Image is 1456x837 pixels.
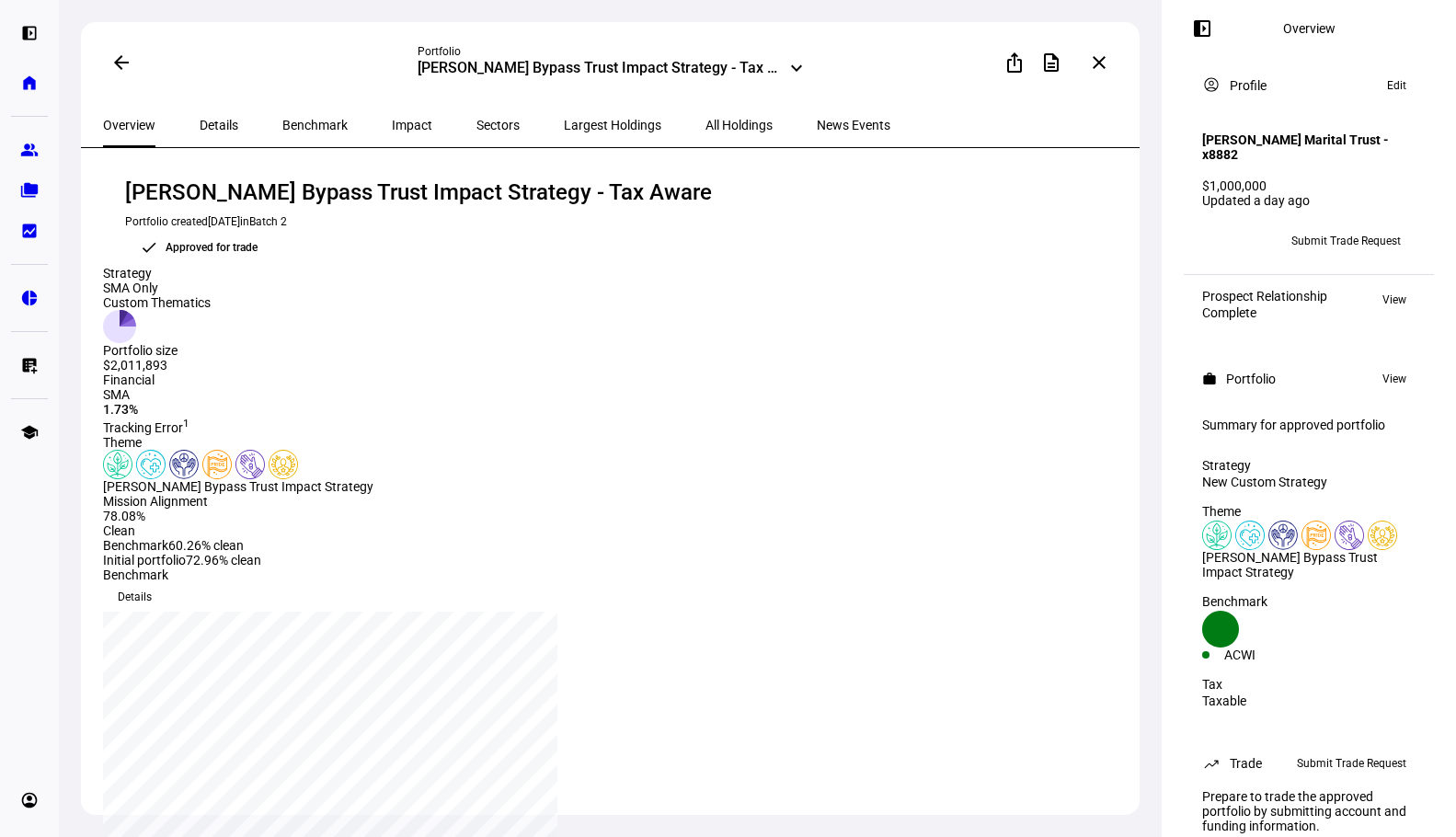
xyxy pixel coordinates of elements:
img: lgbtqJustice.colored.svg [1301,521,1331,550]
mat-icon: keyboard_arrow_down [785,57,808,79]
span: in [240,215,287,228]
eth-mat-symbol: list_alt_add [20,356,39,374]
eth-mat-symbol: school [20,423,39,441]
img: corporateEthics.custom.svg [269,450,298,479]
span: 72.96% clean [186,553,261,568]
eth-mat-symbol: pie_chart [20,289,39,307]
span: View [1382,289,1406,311]
span: Submit Trade Request [1291,226,1401,256]
div: $2,011,893 [103,358,211,373]
a: Batch 2 [249,215,287,228]
div: Taxable [1202,694,1416,708]
span: [DATE] [208,215,240,228]
span: +3 [1238,235,1251,247]
mat-icon: check [140,238,158,257]
span: Edit [1387,75,1406,97]
span: All Holdings [705,119,773,132]
a: pie_chart [11,280,48,316]
button: View [1373,368,1416,390]
div: Portfolio size [103,343,211,358]
div: Mission Alignment [103,494,608,509]
a: bid_landscape [11,212,48,249]
div: [PERSON_NAME] Bypass Trust Impact Strategy [103,479,608,494]
span: Initial portfolio [103,553,186,568]
div: Trade [1230,756,1262,771]
div: Profile [1230,78,1267,93]
img: humanRights.colored.svg [169,450,199,479]
div: 78.08% [103,509,261,523]
span: Tracking Error [103,420,189,435]
button: Edit [1378,75,1416,97]
div: Updated a day ago [1202,193,1416,208]
div: Prospect Relationship [1202,289,1327,304]
div: [PERSON_NAME] Bypass Trust Impact Strategy - Tax Aware [125,178,1101,207]
img: poverty.colored.svg [235,450,265,479]
div: Tax [1202,677,1416,692]
mat-icon: account_circle [1202,75,1221,94]
mat-icon: arrow_back [110,52,132,74]
span: Overview [103,119,155,132]
div: New Custom Strategy [1202,475,1416,489]
sup: 1 [183,417,189,430]
div: Theme [1202,504,1416,519]
eth-mat-symbol: group [20,141,39,159]
span: Sectors [476,119,520,132]
div: Custom Thematics [103,295,211,310]
span: News Events [817,119,890,132]
div: Strategy [103,266,211,281]
span: 60.26% clean [168,538,244,553]
div: Portfolio [418,44,804,59]
eth-mat-symbol: folder_copy [20,181,39,200]
div: SMA [103,387,608,402]
h4: [PERSON_NAME] Marital Trust - x8882 [1202,132,1416,162]
span: Submit Trade Request [1297,752,1406,774]
eth-mat-symbol: account_circle [20,791,39,809]
mat-icon: work [1202,372,1217,386]
eth-mat-symbol: home [20,74,39,92]
mat-icon: left_panel_open [1191,17,1213,40]
img: climateChange.colored.svg [103,450,132,479]
div: ACWI [1224,648,1309,662]
img: corporateEthics.custom.svg [1368,521,1397,550]
eth-panel-overview-card-header: Portfolio [1202,368,1416,390]
eth-mat-symbol: bid_landscape [20,222,39,240]
img: healthWellness.colored.svg [1235,521,1265,550]
div: Theme [103,435,608,450]
span: Largest Holdings [564,119,661,132]
span: Details [200,119,238,132]
img: humanRights.colored.svg [1268,521,1298,550]
button: Details [103,582,166,612]
span: View [1382,368,1406,390]
div: Approved for trade [166,238,258,257]
a: group [11,132,48,168]
div: Portfolio created [125,214,1101,229]
span: Details [118,582,152,612]
span: Benchmark [282,119,348,132]
img: healthWellness.colored.svg [136,450,166,479]
span: LW [1210,235,1224,247]
button: Submit Trade Request [1277,226,1416,256]
a: folder_copy [11,172,48,209]
img: lgbtqJustice.colored.svg [202,450,232,479]
a: home [11,64,48,101]
div: 1.73% [103,402,608,417]
button: View [1373,289,1416,311]
div: Summary for approved portfolio [1202,418,1416,432]
eth-mat-symbol: left_panel_open [20,24,39,42]
div: [PERSON_NAME] Bypass Trust Impact Strategy - Tax Aware [418,59,782,81]
div: Clean [103,523,261,538]
div: $1,000,000 [1202,178,1416,193]
span: Impact [392,119,432,132]
div: Financial [103,373,608,387]
span: Benchmark [103,538,168,553]
div: Portfolio [1226,372,1276,386]
div: Benchmark [103,568,1123,582]
button: Submit Trade Request [1288,752,1416,774]
eth-panel-overview-card-header: Trade [1202,752,1416,774]
div: [PERSON_NAME] Bypass Trust Impact Strategy [1202,550,1416,579]
mat-icon: close [1088,52,1110,74]
div: SMA Only [103,281,211,295]
mat-icon: ios_share [1003,52,1026,74]
mat-icon: description [1040,52,1062,74]
img: climateChange.colored.svg [1202,521,1232,550]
